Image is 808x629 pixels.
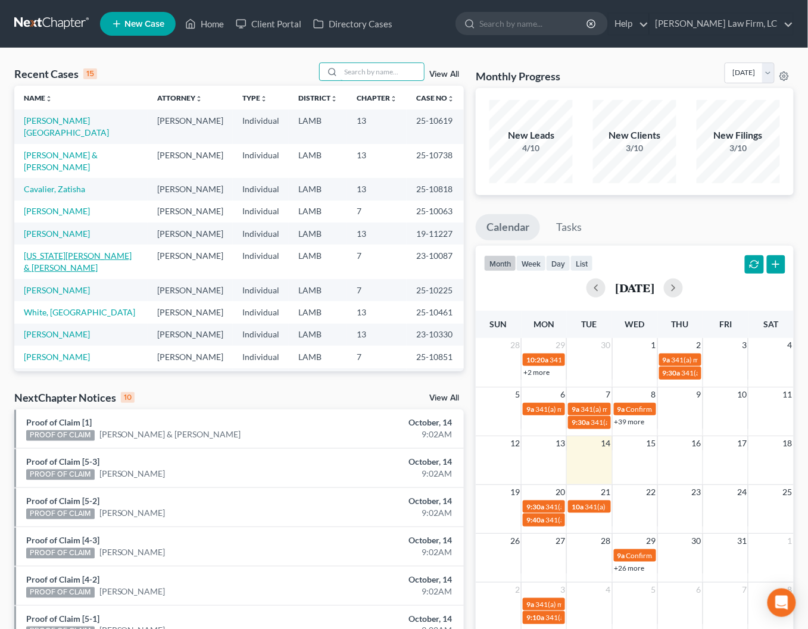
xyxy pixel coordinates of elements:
td: 25-10818 [407,178,464,200]
a: +26 more [614,564,645,572]
a: [PERSON_NAME] [99,468,166,480]
a: Proof of Claim [5-2] [26,496,99,506]
h2: [DATE] [615,281,654,294]
a: Proof of Claim [1] [26,417,92,427]
a: View All [429,70,459,79]
span: 26 [509,534,521,548]
div: October, 14 [318,534,452,546]
span: 9:40a [526,515,544,524]
div: PROOF OF CLAIM [26,470,95,480]
span: 27 [554,534,566,548]
span: 10a [572,502,584,511]
a: [PERSON_NAME] & [PERSON_NAME] [24,150,98,172]
td: Individual [233,223,289,245]
span: Wed [625,319,645,329]
span: 29 [645,534,657,548]
span: 10 [736,387,748,402]
span: 31 [736,534,748,548]
i: unfold_more [45,95,52,102]
td: LAMB [289,368,347,402]
span: 9:30a [526,502,544,511]
a: Client Portal [230,13,307,35]
span: Thu [672,319,689,329]
a: Case Nounfold_more [416,93,454,102]
span: 1 [787,534,794,548]
td: 13 [347,324,407,346]
td: Individual [233,301,289,323]
td: 13 [347,301,407,323]
td: LAMB [289,245,347,278]
div: Recent Cases [14,67,97,81]
span: 9:30a [572,418,589,427]
a: [PERSON_NAME] [24,285,90,295]
td: [PERSON_NAME] [148,201,233,223]
div: NextChapter Notices [14,390,135,405]
span: Confirmation hearing for [PERSON_NAME] [626,405,762,414]
span: 341(a) meeting for [PERSON_NAME] [545,502,660,511]
span: 5 [514,387,521,402]
td: 25-10619 [407,109,464,143]
a: [PERSON_NAME][GEOGRAPHIC_DATA] [24,115,109,137]
a: Typeunfold_more [242,93,267,102]
div: October, 14 [318,456,452,468]
span: 6 [695,583,703,597]
a: +39 more [614,417,645,426]
td: 13 [347,144,407,178]
button: day [546,255,570,271]
div: PROOF OF CLAIM [26,587,95,598]
span: 4 [787,338,794,352]
span: 11 [782,387,794,402]
div: 9:02AM [318,586,452,597]
td: Individual [233,368,289,402]
td: 25-10738 [407,144,464,178]
a: View All [429,394,459,402]
span: 341(a) meeting for [PERSON_NAME] & [PERSON_NAME] [545,613,723,622]
td: Individual [233,178,289,200]
span: 20 [554,485,566,499]
td: LAMB [289,201,347,223]
i: unfold_more [260,95,267,102]
span: 2 [695,338,703,352]
a: Calendar [476,214,540,240]
span: Sun [490,319,507,329]
span: 21 [600,485,612,499]
td: 7 [347,245,407,278]
td: LAMB [289,178,347,200]
a: Chapterunfold_more [357,93,397,102]
div: 9:02AM [318,507,452,519]
span: 16 [691,436,703,450]
td: Individual [233,245,289,278]
span: 3 [741,338,748,352]
span: 5 [650,583,657,597]
a: Cavalier, Zatisha [24,184,85,194]
td: 25-10851 [407,346,464,368]
span: 22 [645,485,657,499]
span: 341(a) meeting for [PERSON_NAME] [581,405,695,414]
a: Tasks [545,214,592,240]
td: Individual [233,346,289,368]
a: White, [GEOGRAPHIC_DATA] [24,307,135,317]
span: 3 [559,583,566,597]
td: [PERSON_NAME] [148,324,233,346]
a: Attorneyunfold_more [157,93,202,102]
span: 28 [600,534,612,548]
button: week [516,255,546,271]
td: 13 [347,109,407,143]
td: 25-10063 [407,201,464,223]
a: Nameunfold_more [24,93,52,102]
td: LAMB [289,223,347,245]
a: [PERSON_NAME] Law Firm, LC [650,13,793,35]
span: 6 [559,387,566,402]
span: 341(a) meeting for [PERSON_NAME] [550,355,665,364]
span: 7 [605,387,612,402]
span: 17 [736,436,748,450]
span: 14 [600,436,612,450]
td: 7 [347,346,407,368]
a: [PERSON_NAME] [99,546,166,558]
button: month [484,255,516,271]
div: Open Intercom Messenger [768,589,796,617]
i: unfold_more [447,95,454,102]
span: Fri [719,319,732,329]
td: 23-10330 [407,324,464,346]
td: Individual [233,324,289,346]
